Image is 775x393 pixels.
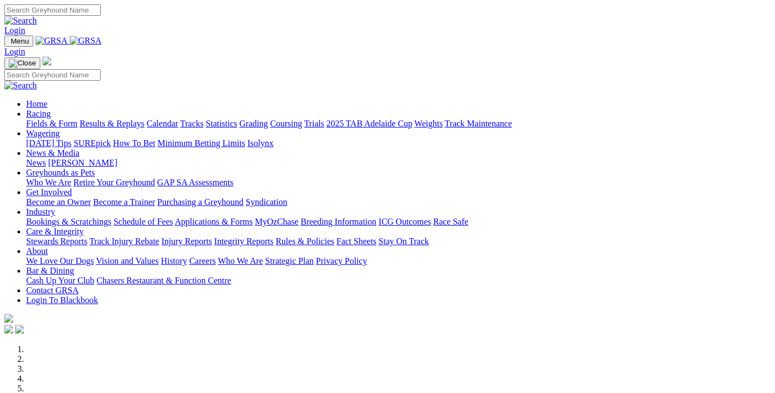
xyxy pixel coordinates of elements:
a: Coursing [270,119,302,128]
a: Chasers Restaurant & Function Centre [96,276,231,285]
a: Cash Up Your Club [26,276,94,285]
a: Track Injury Rebate [89,237,159,246]
a: Vision and Values [96,256,158,265]
a: Fact Sheets [337,237,376,246]
a: Become an Owner [26,197,91,207]
a: Breeding Information [301,217,376,226]
a: History [161,256,187,265]
a: Injury Reports [161,237,212,246]
input: Search [4,69,101,81]
a: Login To Blackbook [26,295,98,305]
a: Care & Integrity [26,227,84,236]
a: Syndication [246,197,287,207]
div: Greyhounds as Pets [26,178,771,188]
a: Become a Trainer [93,197,155,207]
a: Get Involved [26,188,72,197]
div: Get Involved [26,197,771,207]
img: Search [4,81,37,90]
a: Rules & Policies [276,237,334,246]
a: Grading [240,119,268,128]
a: Race Safe [433,217,468,226]
a: Minimum Betting Limits [157,138,245,148]
a: Schedule of Fees [113,217,173,226]
button: Toggle navigation [4,35,33,47]
a: Integrity Reports [214,237,273,246]
a: Purchasing a Greyhound [157,197,243,207]
a: Bookings & Scratchings [26,217,111,226]
img: twitter.svg [15,325,24,334]
a: Login [4,26,25,35]
a: GAP SA Assessments [157,178,234,187]
a: MyOzChase [255,217,298,226]
button: Toggle navigation [4,57,40,69]
div: Bar & Dining [26,276,771,286]
input: Search [4,4,101,16]
img: Search [4,16,37,26]
img: GRSA [70,36,102,46]
a: [DATE] Tips [26,138,71,148]
img: GRSA [35,36,68,46]
a: How To Bet [113,138,156,148]
a: Isolynx [247,138,273,148]
a: News & Media [26,148,80,158]
a: We Love Our Dogs [26,256,94,265]
a: Strategic Plan [265,256,314,265]
img: facebook.svg [4,325,13,334]
a: Privacy Policy [316,256,367,265]
img: Close [9,59,36,68]
a: About [26,246,48,256]
img: logo-grsa-white.png [42,57,51,65]
a: Retire Your Greyhound [74,178,155,187]
a: 2025 TAB Adelaide Cup [326,119,412,128]
a: Trials [304,119,324,128]
a: News [26,158,46,167]
a: Statistics [206,119,237,128]
a: Contact GRSA [26,286,78,295]
span: Menu [11,37,29,45]
a: Fields & Form [26,119,77,128]
a: Home [26,99,47,108]
a: Tracks [180,119,204,128]
img: logo-grsa-white.png [4,314,13,323]
a: ICG Outcomes [379,217,431,226]
a: Track Maintenance [445,119,512,128]
a: Bar & Dining [26,266,74,275]
div: Racing [26,119,771,129]
a: Wagering [26,129,60,138]
a: Who We Are [26,178,71,187]
a: Stewards Reports [26,237,87,246]
div: Care & Integrity [26,237,771,246]
div: About [26,256,771,266]
a: Stay On Track [379,237,429,246]
div: Wagering [26,138,771,148]
div: Industry [26,217,771,227]
a: Industry [26,207,55,216]
a: Who We Are [218,256,263,265]
a: Calendar [147,119,178,128]
div: News & Media [26,158,771,168]
a: Results & Replays [80,119,144,128]
a: Applications & Forms [175,217,253,226]
a: Careers [189,256,216,265]
a: Racing [26,109,51,118]
a: SUREpick [74,138,111,148]
a: Greyhounds as Pets [26,168,95,177]
a: Login [4,47,25,56]
a: [PERSON_NAME] [48,158,117,167]
a: Weights [414,119,443,128]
